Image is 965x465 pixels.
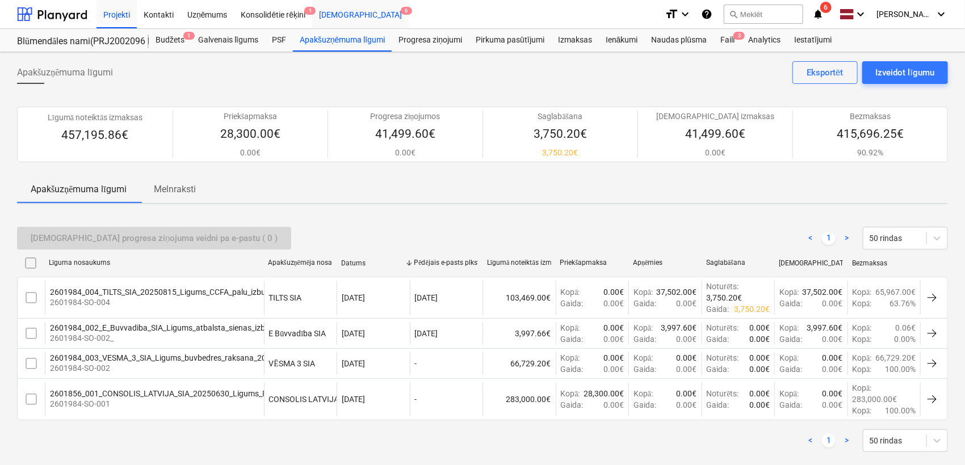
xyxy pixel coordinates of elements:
[701,7,712,21] i: Zināšanu pamats
[823,333,843,345] p: 0.00€
[840,434,854,447] a: Next page
[707,292,742,303] p: 3,750.20€
[779,352,799,363] p: Kopā :
[17,66,113,79] span: Apakšuzņēmuma līgumi
[183,32,195,40] span: 1
[561,399,584,411] p: Gaida :
[304,7,316,15] span: 1
[48,128,142,143] p: 457,195.86€
[656,111,774,122] p: [DEMOGRAPHIC_DATA] izmaksas
[677,363,697,375] p: 0.00€
[807,65,843,80] div: Eksportēt
[561,388,580,399] p: Kopā :
[823,363,843,375] p: 0.00€
[875,352,916,363] p: 66,729.20€
[482,281,556,315] div: 103,469.00€
[677,352,697,363] p: 0.00€
[415,293,438,302] div: [DATE]
[707,333,729,345] p: Gaida :
[31,183,127,196] p: Apakšuzņēmuma līgumi
[803,286,843,298] p: 37,502.00€
[823,298,843,309] p: 0.00€
[645,29,714,52] a: Naudas plūsma
[633,286,653,298] p: Kopā :
[714,29,741,52] div: Faili
[342,359,365,368] div: [DATE]
[792,61,857,84] button: Eksportēt
[415,329,438,338] div: [DATE]
[823,352,843,363] p: 0.00€
[342,395,365,404] div: [DATE]
[885,363,916,375] p: 100.00%
[749,322,770,333] p: 0.00€
[779,333,802,345] p: Gaida :
[371,126,440,142] p: 41,499.60€
[837,147,904,158] p: 90.92%
[220,111,280,122] p: Priekšapmaksa
[599,29,645,52] a: Ienākumi
[49,259,259,267] div: Līguma nosaukums
[852,259,916,267] div: Bezmaksas
[603,298,624,309] p: 0.00€
[342,293,365,302] div: [DATE]
[779,286,799,298] p: Kopā :
[779,399,802,411] p: Gaida :
[487,259,551,267] div: Līgumā noteiktās izmaksas
[741,29,787,52] div: Analytics
[749,333,770,345] p: 0.00€
[392,29,469,52] a: Progresa ziņojumi
[371,111,440,122] p: Progresa ziņojumos
[149,29,191,52] a: Budžets1
[823,399,843,411] p: 0.00€
[342,329,365,338] div: [DATE]
[220,126,280,142] p: 28,300.00€
[677,399,697,411] p: 0.00€
[50,288,367,297] div: 2601984_004_TILTS_SIA_20250815_Ligums_CCFA_palu_izbuve_2025-2_PR1G_3karta.pdf
[561,286,580,298] p: Kopā :
[779,388,799,399] p: Kopā :
[482,352,556,375] div: 66,729.20€
[677,298,697,309] p: 0.00€
[804,231,817,245] a: Previous page
[414,259,478,267] div: Pēdējais e-pasts plkst
[269,395,353,404] div: CONSOLIS LATVIJA SIA
[265,29,293,52] a: PSF
[534,126,587,142] p: 3,750.20€
[50,362,359,374] p: 2601984-SO-002
[603,322,624,333] p: 0.00€
[853,394,897,405] p: 283,000.00€
[415,395,417,404] div: -
[823,388,843,399] p: 0.00€
[707,388,739,399] p: Noturēts :
[853,298,872,309] p: Kopā :
[661,322,697,333] p: 3,997.60€
[469,29,551,52] a: Pirkuma pasūtījumi
[749,363,770,375] p: 0.00€
[729,10,738,19] span: search
[820,2,832,13] span: 6
[749,399,770,411] p: 0.00€
[733,32,745,40] span: 3
[269,293,302,302] div: TILTS SIA
[876,10,933,19] span: [PERSON_NAME]
[534,147,587,158] p: 3,750.20€
[706,259,770,267] div: Saglabāšana
[561,363,584,375] p: Gaida :
[934,7,948,21] i: keyboard_arrow_down
[749,388,770,399] p: 0.00€
[17,36,135,48] div: Blūmendāles nami(PRJ2002096 Prūšu 3 kārta) - 2601984
[876,65,934,80] div: Izveidot līgumu
[908,411,965,465] iframe: Chat Widget
[678,7,692,21] i: keyboard_arrow_down
[603,333,624,345] p: 0.00€
[707,363,729,375] p: Gaida :
[837,126,904,142] p: 415,696.25€
[603,363,624,375] p: 0.00€
[714,29,741,52] a: Faili3
[656,147,774,158] p: 0.00€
